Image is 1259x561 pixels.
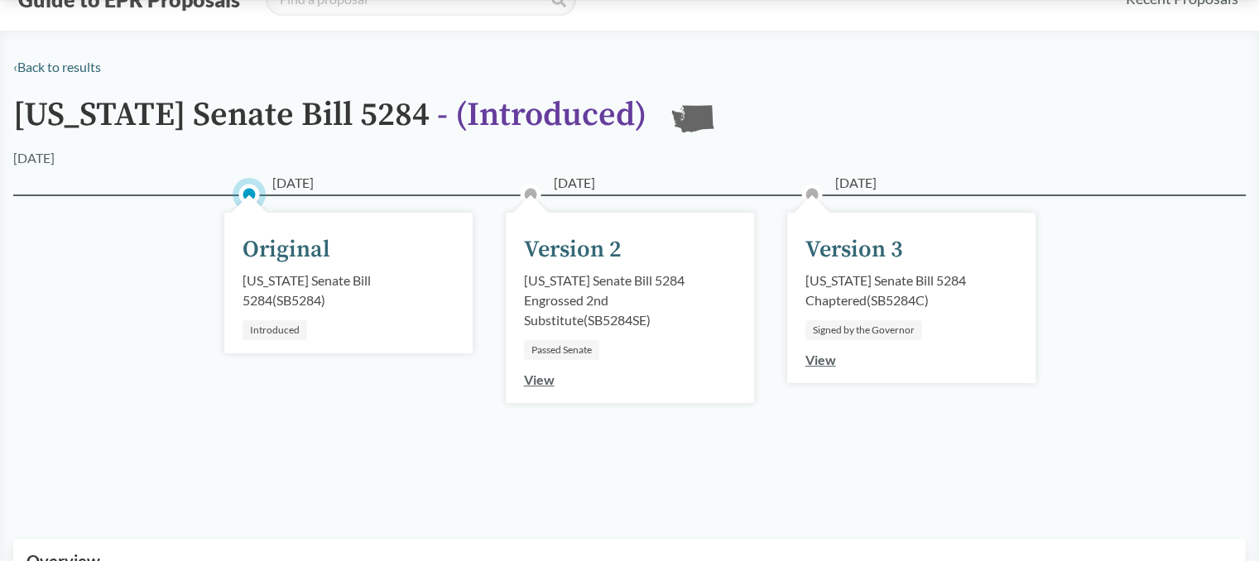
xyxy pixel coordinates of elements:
div: Version 3 [805,233,903,267]
div: [US_STATE] Senate Bill 5284 Engrossed 2nd Substitute ( SB5284SE ) [524,271,736,330]
a: View [805,352,836,367]
span: [DATE] [835,173,877,193]
a: ‹Back to results [13,59,101,74]
div: [US_STATE] Senate Bill 5284 Chaptered ( SB5284C ) [805,271,1017,310]
span: [DATE] [272,173,314,193]
h1: [US_STATE] Senate Bill 5284 [13,97,646,148]
span: - ( Introduced ) [437,94,646,136]
div: Original [243,233,330,267]
div: Introduced [243,320,307,340]
span: [DATE] [554,173,595,193]
div: [US_STATE] Senate Bill 5284 ( SB5284 ) [243,271,454,310]
a: View [524,372,555,387]
div: Passed Senate [524,340,599,360]
div: Version 2 [524,233,622,267]
div: [DATE] [13,148,55,168]
div: Signed by the Governor [805,320,922,340]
